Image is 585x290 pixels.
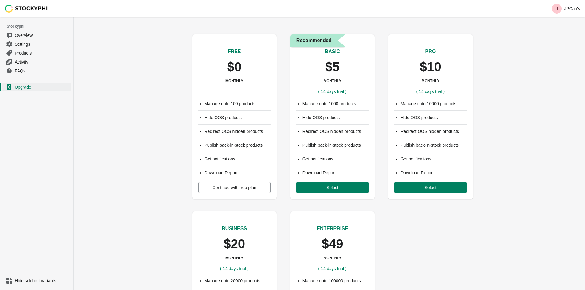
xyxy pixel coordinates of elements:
[2,276,71,285] a: Hide sold out variants
[400,114,466,121] li: Hide OOS products
[322,237,343,251] p: $49
[556,6,558,11] text: J
[228,49,241,54] span: FREE
[227,60,242,74] p: $0
[420,60,441,74] p: $10
[302,278,369,284] li: Manage upto 100000 products
[15,59,70,65] span: Activity
[564,6,580,11] p: JPCap's
[15,278,70,284] span: Hide sold out variants
[205,142,271,148] li: Publish back-in-stock products
[198,182,271,193] button: Continue with free plan
[15,50,70,56] span: Products
[205,114,271,121] li: Hide OOS products
[302,128,369,134] li: Redirect OOS hidden products
[302,114,369,121] li: Hide OOS products
[2,83,71,91] a: Upgrade
[302,101,369,107] li: Manage upto 1000 products
[205,156,271,162] li: Get notifications
[326,185,338,190] span: Select
[400,101,466,107] li: Manage upto 10000 products
[15,32,70,38] span: Overview
[15,68,70,74] span: FAQs
[400,156,466,162] li: Get notifications
[400,142,466,148] li: Publish back-in-stock products
[323,256,341,261] h3: MONTHLY
[213,185,256,190] span: Continue with free plan
[2,40,71,48] a: Settings
[2,66,71,75] a: FAQs
[400,170,466,176] li: Download Report
[325,49,340,54] span: BASIC
[302,170,369,176] li: Download Report
[400,128,466,134] li: Redirect OOS hidden products
[220,266,249,271] span: ( 14 days trial )
[222,226,247,231] span: BUSINESS
[15,84,70,90] span: Upgrade
[296,182,369,193] button: Select
[422,79,439,83] h3: MONTHLY
[2,48,71,57] a: Products
[424,185,436,190] span: Select
[7,23,73,29] span: Stockyphi
[549,2,583,15] button: Avatar with initials JJPCap's
[15,41,70,47] span: Settings
[318,89,347,94] span: ( 14 days trial )
[317,226,348,231] span: ENTERPRISE
[205,170,271,176] li: Download Report
[224,237,245,251] p: $20
[205,278,271,284] li: Manage upto 20000 products
[2,57,71,66] a: Activity
[2,31,71,40] a: Overview
[225,79,243,83] h3: MONTHLY
[302,156,369,162] li: Get notifications
[296,37,332,44] span: Recommended
[325,60,340,74] p: $5
[5,5,48,13] img: Stockyphi
[302,142,369,148] li: Publish back-in-stock products
[225,256,243,261] h3: MONTHLY
[323,79,341,83] h3: MONTHLY
[205,101,271,107] li: Manage upto 100 products
[394,182,466,193] button: Select
[552,4,562,14] span: Avatar with initials J
[425,49,436,54] span: PRO
[416,89,445,94] span: ( 14 days trial )
[205,128,271,134] li: Redirect OOS hidden products
[318,266,347,271] span: ( 14 days trial )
